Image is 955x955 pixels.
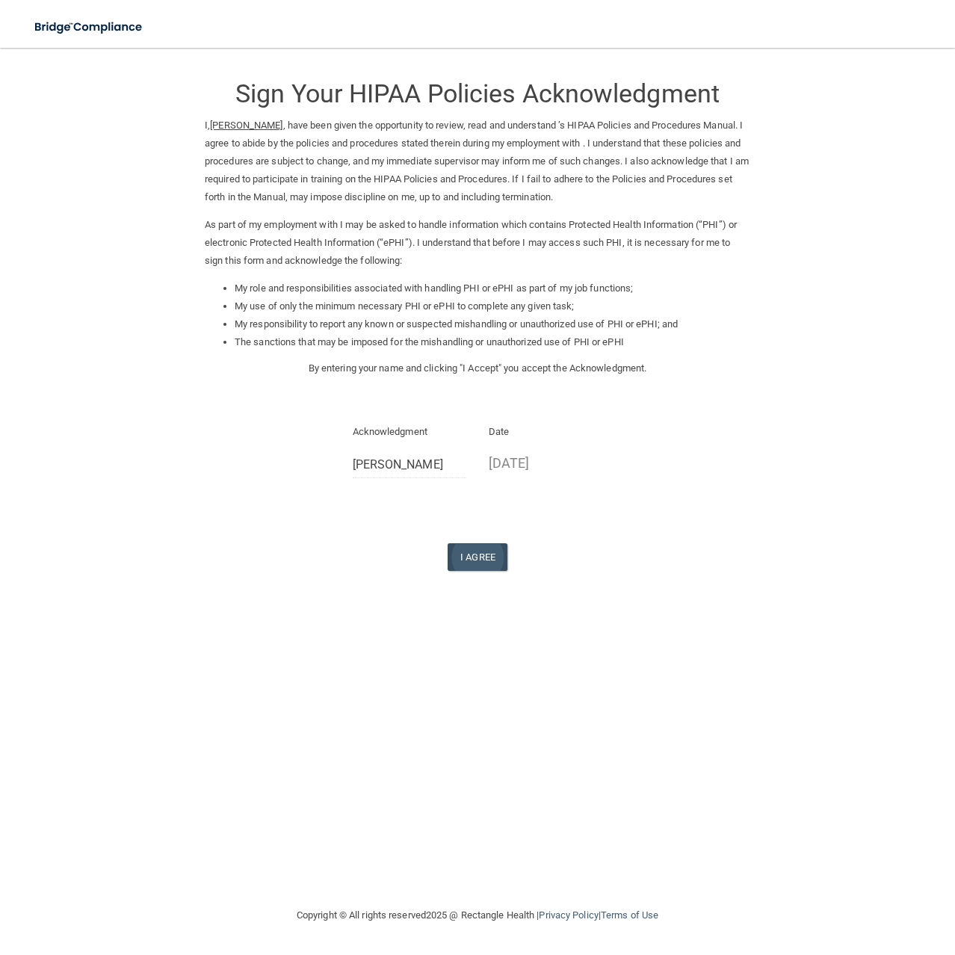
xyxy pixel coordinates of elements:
li: The sanctions that may be imposed for the mishandling or unauthorized use of PHI or ePHI [235,333,750,351]
p: By entering your name and clicking "I Accept" you accept the Acknowledgment. [205,359,750,377]
p: I, , have been given the opportunity to review, read and understand ’s HIPAA Policies and Procedu... [205,117,750,206]
p: As part of my employment with I may be asked to handle information which contains Protected Healt... [205,216,750,270]
iframe: Drift Widget Chat Controller [696,849,937,909]
a: Privacy Policy [539,909,598,921]
li: My responsibility to report any known or suspected mishandling or unauthorized use of PHI or ePHI... [235,315,750,333]
a: Terms of Use [601,909,658,921]
p: Date [489,423,603,441]
button: I Agree [448,543,507,571]
div: Copyright © All rights reserved 2025 @ Rectangle Health | | [205,891,750,939]
h3: Sign Your HIPAA Policies Acknowledgment [205,80,750,108]
li: My role and responsibilities associated with handling PHI or ePHI as part of my job functions; [235,279,750,297]
p: [DATE] [489,451,603,475]
li: My use of only the minimum necessary PHI or ePHI to complete any given task; [235,297,750,315]
input: Full Name [353,451,467,478]
p: Acknowledgment [353,423,467,441]
ins: [PERSON_NAME] [210,120,282,131]
img: bridge_compliance_login_screen.278c3ca4.svg [22,12,156,43]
